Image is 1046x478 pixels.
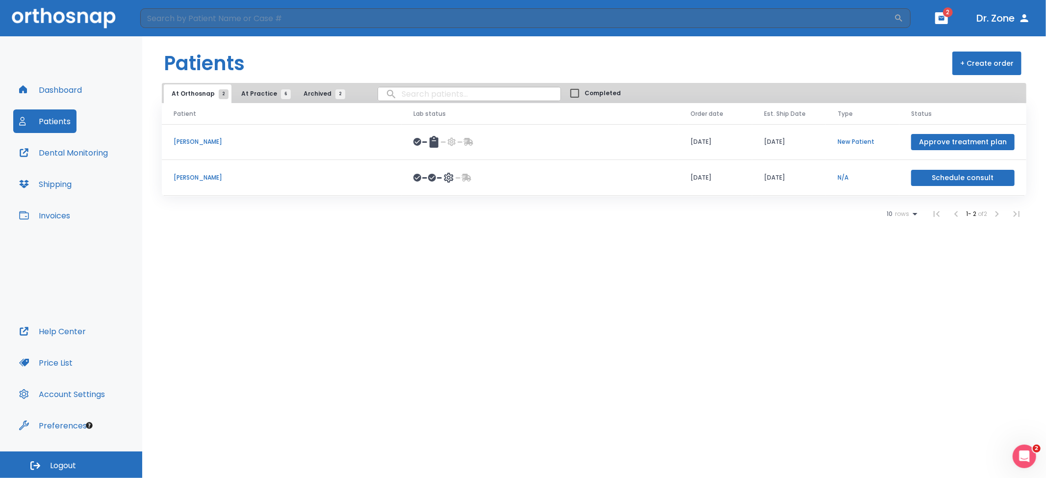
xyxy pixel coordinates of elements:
[13,414,93,437] button: Preferences
[378,84,561,104] input: search
[281,89,291,99] span: 6
[13,172,77,196] button: Shipping
[304,89,340,98] span: Archived
[13,109,77,133] button: Patients
[952,52,1021,75] button: + Create order
[13,319,92,343] button: Help Center
[752,160,826,196] td: [DATE]
[838,173,888,182] p: N/A
[174,173,390,182] p: [PERSON_NAME]
[413,109,446,118] span: Lab status
[13,351,78,374] button: Price List
[335,89,345,99] span: 2
[12,8,116,28] img: Orthosnap
[679,124,752,160] td: [DATE]
[164,84,350,103] div: tabs
[911,134,1015,150] button: Approve treatment plan
[838,137,888,146] p: New Patient
[679,160,752,196] td: [DATE]
[752,124,826,160] td: [DATE]
[85,421,94,430] div: Tooltip anchor
[1013,445,1036,468] iframe: Intercom live chat
[50,460,76,471] span: Logout
[13,382,111,406] button: Account Settings
[219,89,229,99] span: 2
[174,137,390,146] p: [PERSON_NAME]
[585,89,621,98] span: Completed
[1033,445,1041,452] span: 2
[241,89,286,98] span: At Practice
[887,211,893,217] span: 10
[911,109,932,118] span: Status
[13,78,88,102] button: Dashboard
[690,109,723,118] span: Order date
[140,8,894,28] input: Search by Patient Name or Case #
[966,210,978,218] span: 1 - 2
[943,7,953,17] span: 2
[911,170,1015,186] button: Schedule consult
[978,210,987,218] span: of 2
[893,211,909,217] span: rows
[174,109,196,118] span: Patient
[972,9,1034,27] button: Dr. Zone
[13,141,114,164] button: Dental Monitoring
[764,109,806,118] span: Est. Ship Date
[172,89,224,98] span: At Orthosnap
[838,109,853,118] span: Type
[164,49,245,78] h1: Patients
[13,204,76,227] button: Invoices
